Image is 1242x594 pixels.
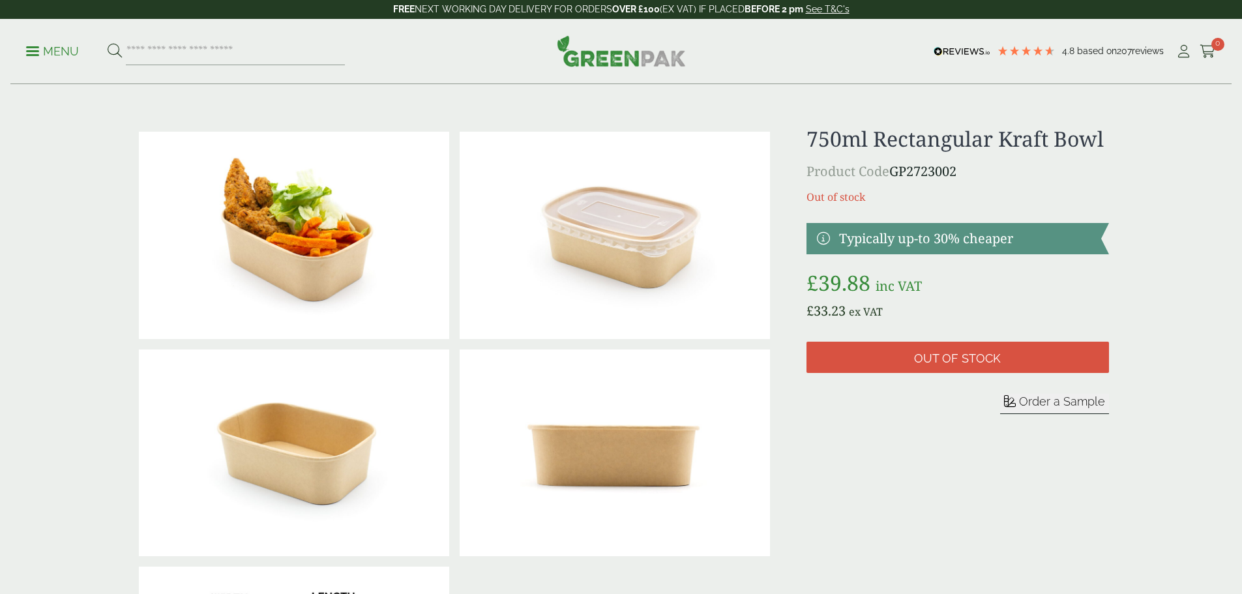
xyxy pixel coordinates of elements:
[612,4,660,14] strong: OVER £100
[1175,45,1192,58] i: My Account
[139,132,449,339] img: 750ml Rectangular Kraft Bowl With Food Contents
[806,302,814,319] span: £
[1117,46,1132,56] span: 207
[460,132,770,339] img: 750ml Rectangular Kraft Bowl With Lid
[806,269,818,297] span: £
[460,349,770,557] img: 750ml Rectangular Kraft Bowl Alternate
[139,349,449,557] img: 750ml Rectangular Kraft Bowl
[806,189,1108,205] p: Out of stock
[393,4,415,14] strong: FREE
[806,126,1108,151] h1: 750ml Rectangular Kraft Bowl
[806,162,889,180] span: Product Code
[1200,42,1216,61] a: 0
[934,47,990,56] img: REVIEWS.io
[1211,38,1224,51] span: 0
[806,269,870,297] bdi: 39.88
[1077,46,1117,56] span: Based on
[806,302,846,319] bdi: 33.23
[1132,46,1164,56] span: reviews
[1200,45,1216,58] i: Cart
[1019,394,1105,408] span: Order a Sample
[26,44,79,59] p: Menu
[914,351,1001,366] span: Out of stock
[26,44,79,57] a: Menu
[806,162,1108,181] p: GP2723002
[876,277,922,295] span: inc VAT
[557,35,686,67] img: GreenPak Supplies
[849,304,883,319] span: ex VAT
[806,4,850,14] a: See T&C's
[1062,46,1077,56] span: 4.8
[745,4,803,14] strong: BEFORE 2 pm
[1000,394,1109,414] button: Order a Sample
[997,45,1056,57] div: 4.79 Stars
